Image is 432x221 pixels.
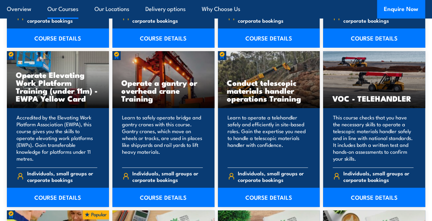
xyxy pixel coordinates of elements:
a: COURSE DETAILS [7,188,109,207]
span: Individuals, small groups or corporate bookings [132,170,202,183]
a: COURSE DETAILS [218,188,320,207]
h3: VOC - TELEHANDLER [332,94,416,102]
span: Individuals, small groups or corporate bookings [27,11,97,24]
p: Accredited by the Elevating Work Platform Association (EWPA), this course gives you the skills to... [16,114,97,162]
span: Individuals, small groups or corporate bookings [132,11,202,24]
a: COURSE DETAILS [323,28,425,48]
p: This course checks that you have the necessary skills to operate a telescopic materials handler s... [333,114,413,162]
a: COURSE DETAILS [218,28,320,48]
span: Individuals, small groups or corporate bookings [27,170,97,183]
a: COURSE DETAILS [112,28,214,48]
a: COURSE DETAILS [323,188,425,207]
h3: Operate Elevating Work Platform Training (under 11m) - EWPA Yellow Card [16,71,100,102]
span: Individuals, small groups or corporate bookings [238,11,308,24]
h3: Conduct telescopic materials handler operations Training [227,79,311,102]
h3: Operate a gantry or overhead crane Training [121,79,206,102]
a: COURSE DETAILS [112,188,214,207]
span: Individuals, small groups or corporate bookings [238,170,308,183]
a: COURSE DETAILS [7,28,109,48]
span: Individuals, small groups or corporate bookings [343,11,413,24]
p: Learn to safely operate bridge and gantry cranes with this course. Gantry cranes, which move on w... [122,114,203,162]
span: Individuals, small groups or corporate bookings [343,170,413,183]
p: Learn to operate a telehandler safely and efficiently in site-based roles. Gain the expertise you... [228,114,308,162]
